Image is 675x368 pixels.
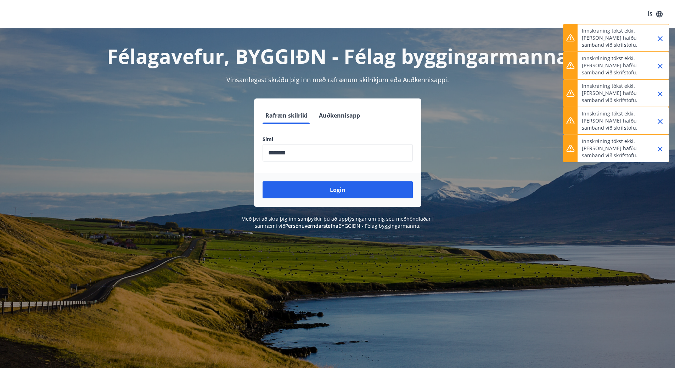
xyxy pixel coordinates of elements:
[654,115,666,128] button: Close
[582,138,644,159] p: Innskráning tókst ekki. [PERSON_NAME] hafðu samband við skrifstofu.
[582,55,644,76] p: Innskráning tókst ekki. [PERSON_NAME] hafðu samband við skrifstofu.
[263,107,310,124] button: Rafræn skilríki
[241,215,434,229] span: Með því að skrá þig inn samþykkir þú að upplýsingar um þig séu meðhöndlaðar í samræmi við BYGGIÐN...
[582,83,644,104] p: Innskráning tókst ekki. [PERSON_NAME] hafðu samband við skrifstofu.
[582,27,644,49] p: Innskráning tókst ekki. [PERSON_NAME] hafðu samband við skrifstofu.
[582,110,644,131] p: Innskráning tókst ekki. [PERSON_NAME] hafðu samband við skrifstofu.
[654,88,666,100] button: Close
[285,222,338,229] a: Persónuverndarstefna
[263,181,413,198] button: Login
[91,43,584,69] h1: Félagavefur, BYGGIÐN - Félag byggingarmanna
[654,60,666,72] button: Close
[654,33,666,45] button: Close
[263,136,413,143] label: Sími
[654,143,666,155] button: Close
[316,107,363,124] button: Auðkennisapp
[644,8,666,21] button: ÍS
[226,75,449,84] span: Vinsamlegast skráðu þig inn með rafrænum skilríkjum eða Auðkennisappi.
